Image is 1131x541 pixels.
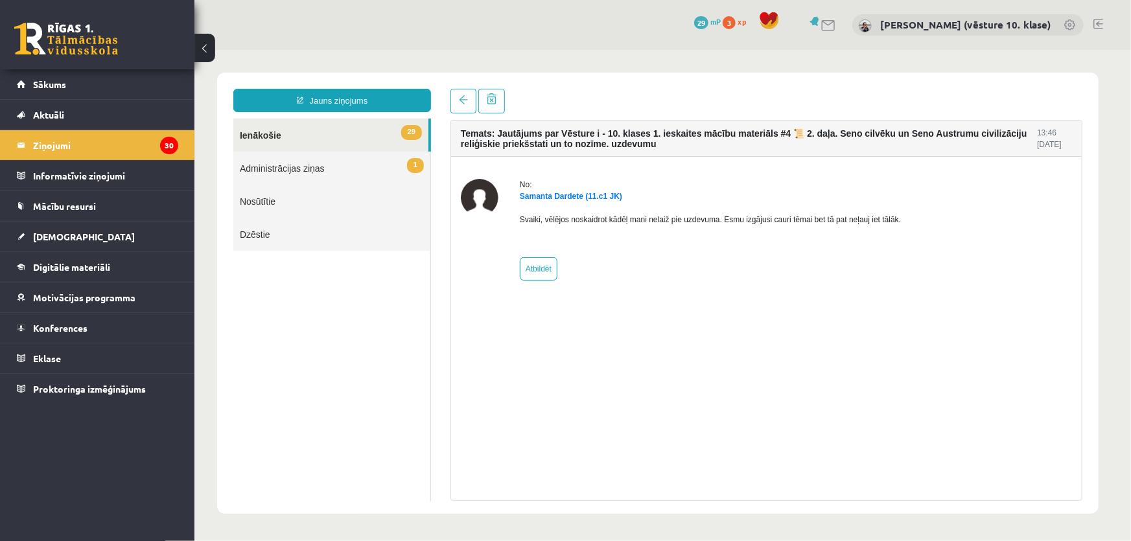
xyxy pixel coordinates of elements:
a: Ziņojumi30 [17,130,178,160]
a: 29 mP [694,16,721,27]
a: Eklase [17,343,178,373]
span: Mācību resursi [33,200,96,212]
a: 3 xp [723,16,752,27]
span: Motivācijas programma [33,292,135,303]
a: Dzēstie [39,168,236,201]
a: Digitālie materiāli [17,252,178,282]
a: Rīgas 1. Tālmācības vidusskola [14,23,118,55]
a: Proktoringa izmēģinājums [17,374,178,404]
legend: Ziņojumi [33,130,178,160]
a: Konferences [17,313,178,343]
span: 29 [694,16,708,29]
a: Informatīvie ziņojumi [17,161,178,190]
span: Sākums [33,78,66,90]
span: mP [710,16,721,27]
a: Motivācijas programma [17,282,178,312]
span: 1 [213,108,229,123]
span: Konferences [33,322,87,334]
a: Sākums [17,69,178,99]
i: 30 [160,137,178,154]
a: Aktuāli [17,100,178,130]
a: Nosūtītie [39,135,236,168]
div: No: [325,129,706,141]
p: Svaiki, vēlējos noskaidrot kādēļ mani nelaiž pie uzdevuma. Esmu izgājusi cauri tēmai bet tā pat n... [325,164,706,176]
img: Samanta Dardete [266,129,304,167]
span: Proktoringa izmēģinājums [33,383,146,395]
a: [DEMOGRAPHIC_DATA] [17,222,178,251]
span: Aktuāli [33,109,64,121]
a: [PERSON_NAME] (vēsture 10. klase) [880,18,1051,31]
span: 3 [723,16,736,29]
span: xp [738,16,746,27]
span: Eklase [33,352,61,364]
a: Mācību resursi [17,191,178,221]
a: Atbildēt [325,207,363,231]
a: Samanta Dardete (11.c1 JK) [325,142,428,151]
div: 13:46 [DATE] [843,77,878,100]
span: 29 [207,75,227,90]
span: Digitālie materiāli [33,261,110,273]
h4: Temats: Jautājums par Vēsture i - 10. klases 1. ieskaites mācību materiāls #4 📜 2. daļa. Seno cil... [266,78,843,99]
iframe: To enrich screen reader interactions, please activate Accessibility in Grammarly extension settings [194,50,1131,538]
legend: Informatīvie ziņojumi [33,161,178,190]
img: Indars Kraģis (vēsture 10. klase) [859,19,872,32]
a: 1Administrācijas ziņas [39,102,236,135]
span: [DEMOGRAPHIC_DATA] [33,231,135,242]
